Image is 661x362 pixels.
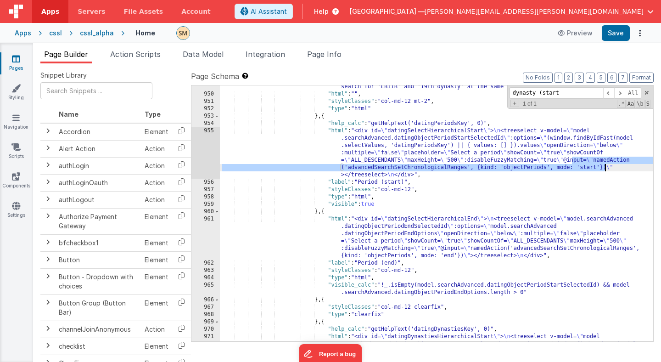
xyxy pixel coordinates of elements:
[251,7,287,16] span: AI Assistant
[141,294,172,321] td: Element
[633,27,646,40] button: Options
[59,110,78,118] span: Name
[425,7,644,16] span: [PERSON_NAME][EMAIL_ADDRESS][PERSON_NAME][DOMAIN_NAME]
[625,87,641,99] span: Alt-Enter
[191,127,220,179] div: 955
[191,186,220,193] div: 957
[191,120,220,127] div: 954
[141,321,172,338] td: Action
[523,73,553,83] button: No Folds
[191,304,220,311] div: 967
[246,50,285,59] span: Integration
[191,215,220,260] div: 961
[141,208,172,234] td: Element
[55,321,141,338] td: channelJoinAnonymous
[110,50,161,59] span: Action Scripts
[191,326,220,333] div: 970
[191,98,220,105] div: 951
[552,26,598,40] button: Preview
[191,193,220,201] div: 958
[597,73,605,83] button: 5
[49,28,62,38] div: cssl
[145,110,161,118] span: Type
[191,296,220,304] div: 966
[55,157,141,174] td: authLogin
[191,113,220,120] div: 953
[55,140,141,157] td: Alert Action
[191,318,220,326] div: 969
[627,100,635,108] span: CaseSensitive Search
[141,140,172,157] td: Action
[555,73,562,83] button: 1
[183,50,224,59] span: Data Model
[141,157,172,174] td: Action
[141,338,172,355] td: Element
[40,71,87,80] span: Snippet Library
[519,101,540,107] span: 1 of 1
[191,208,220,215] div: 960
[55,268,141,294] td: Button - Dropdown with choices
[78,7,105,16] span: Servers
[645,100,650,108] span: Search In Selection
[124,7,163,16] span: File Assets
[55,174,141,191] td: authLoginOauth
[191,201,220,208] div: 959
[141,191,172,208] td: Action
[55,191,141,208] td: authLogout
[607,73,616,83] button: 6
[307,50,342,59] span: Page Info
[141,234,172,251] td: Element
[314,7,329,16] span: Help
[586,73,595,83] button: 4
[191,282,220,296] div: 965
[564,73,573,83] button: 2
[350,7,654,16] button: [GEOGRAPHIC_DATA] — [PERSON_NAME][EMAIL_ADDRESS][PERSON_NAME][DOMAIN_NAME]
[141,174,172,191] td: Action
[575,73,584,83] button: 3
[235,4,293,19] button: AI Assistant
[602,25,630,41] button: Save
[141,268,172,294] td: Element
[135,29,155,36] h4: Home
[15,28,31,38] div: Apps
[618,73,627,83] button: 7
[191,260,220,267] div: 962
[636,100,644,108] span: Whole Word Search
[177,27,190,40] img: e9616e60dfe10b317d64a5e98ec8e357
[510,100,519,107] span: Toggel Replace mode
[350,7,425,16] span: [GEOGRAPHIC_DATA] —
[629,73,654,83] button: Format
[191,105,220,113] div: 952
[191,71,239,82] span: Page Schema
[141,251,172,268] td: Element
[55,294,141,321] td: Button Group (Button Bar)
[55,123,141,141] td: Accordion
[191,90,220,98] div: 950
[55,234,141,251] td: bfcheckbox1
[191,274,220,282] div: 964
[191,311,220,318] div: 968
[55,338,141,355] td: checklist
[80,28,114,38] div: cssl_alpha
[617,100,625,108] span: RegExp Search
[141,123,172,141] td: Element
[44,50,88,59] span: Page Builder
[191,267,220,274] div: 963
[40,82,152,99] input: Search Snippets ...
[191,179,220,186] div: 956
[41,7,59,16] span: Apps
[55,251,141,268] td: Button
[510,87,603,99] input: Search for
[55,208,141,234] td: Authorize Payment Gateway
